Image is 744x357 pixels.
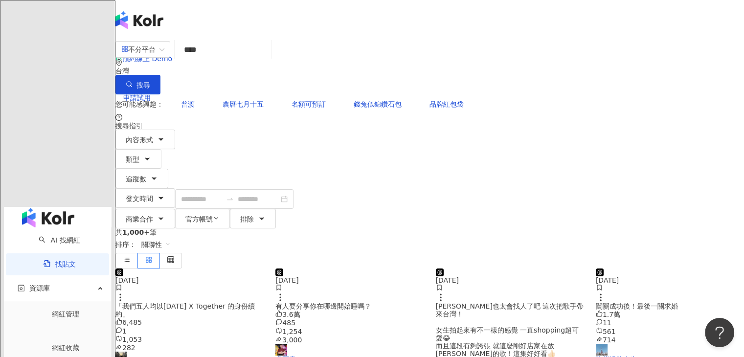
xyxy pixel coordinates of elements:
[175,209,230,228] button: 官方帳號
[240,215,254,223] span: 排除
[52,310,79,318] a: 網紅管理
[115,188,175,208] button: 發文時間
[115,318,264,326] div: 6,485
[115,11,163,29] img: logo
[115,209,175,228] button: 商業合作
[419,94,474,114] button: 品牌紅包袋
[275,335,424,344] div: 3,000
[141,237,171,252] span: 關聯性
[126,215,153,223] span: 商業合作
[115,302,264,318] div: 「我們五人均以[DATE] X Together 的身份續約」
[115,114,122,121] span: question-circle
[115,149,161,169] button: 類型
[354,100,402,108] span: 錢兔似錦鑽石包
[115,335,264,343] div: 1,053
[275,310,424,318] div: 3.6萬
[223,100,264,108] span: 農曆七月十五
[29,277,50,299] span: 資源庫
[275,344,287,356] img: KOL Avatar
[115,276,264,284] div: [DATE]
[115,228,744,236] div: 共 筆
[115,59,122,66] span: environment
[596,344,608,356] img: KOL Avatar
[181,100,195,108] span: 普渡
[212,94,274,114] button: 農曆七月十五
[126,156,139,163] span: 類型
[343,94,412,114] button: 錢兔似錦鑽石包
[115,122,744,130] div: 搜尋指引
[39,236,80,244] a: searchAI 找網紅
[436,276,584,284] div: [DATE]
[115,236,744,253] div: 排序：
[121,42,156,57] div: 不分平台
[275,276,424,284] div: [DATE]
[52,344,79,352] a: 網紅收藏
[115,343,264,352] div: 282
[596,335,744,344] div: 714
[115,67,744,75] div: 台灣
[185,215,213,223] span: 官方帳號
[596,310,744,318] div: 1.7萬
[275,327,424,335] div: 1,254
[22,208,74,227] img: logo
[115,169,168,188] button: 追蹤數
[121,45,128,52] span: appstore
[292,100,326,108] span: 名額可預訂
[126,136,153,144] span: 內容形式
[596,318,744,327] div: 11
[230,209,276,228] button: 排除
[705,318,734,347] iframe: Help Scout Beacon - Open
[281,94,336,114] button: 名額可預訂
[226,195,234,203] span: to
[122,228,150,236] span: 1,000+
[226,195,234,203] span: swap-right
[429,100,464,108] span: 品牌紅包袋
[115,75,160,94] button: 搜尋
[115,327,264,335] div: 1
[596,327,744,335] div: 561
[596,302,744,310] div: 闖關成功後！最後一關求婚
[596,276,744,284] div: [DATE]
[136,81,150,89] span: 搜尋
[275,318,424,327] div: 485
[275,302,424,310] div: 有人要分享你在哪邊開始睡嗎？
[115,130,175,149] button: 內容形式
[44,260,76,268] a: 找貼文
[171,94,205,114] button: 普渡
[126,195,153,202] span: 發文時間
[126,175,146,183] span: 追蹤數
[115,100,163,108] span: 您可能感興趣：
